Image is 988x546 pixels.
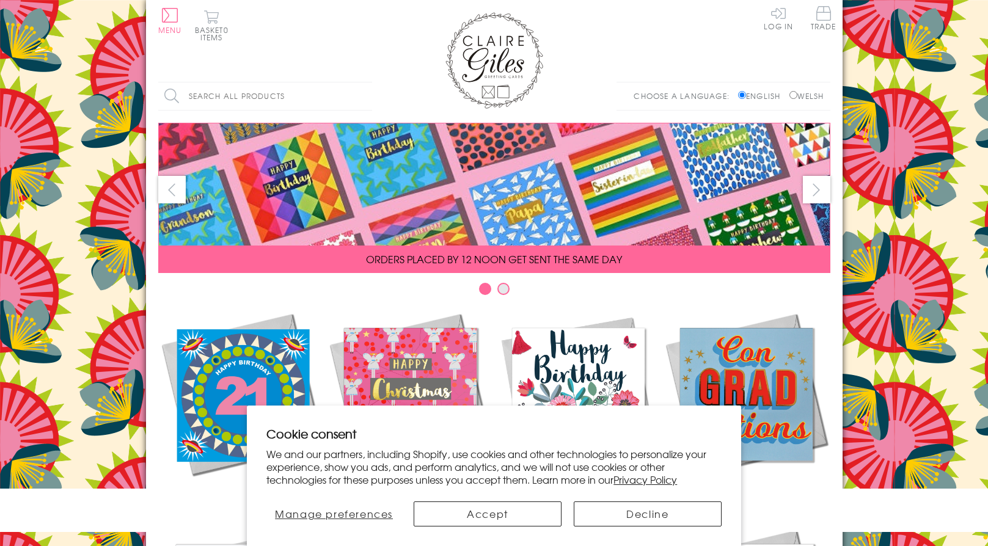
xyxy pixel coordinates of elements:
[738,90,786,101] label: English
[158,24,182,35] span: Menu
[715,487,778,502] span: Academic
[158,310,326,502] a: New Releases
[613,472,677,487] a: Privacy Policy
[662,310,830,502] a: Academic
[202,487,282,502] span: New Releases
[738,91,746,99] input: English
[360,82,372,110] input: Search
[195,10,229,41] button: Basket0 items
[764,6,793,30] a: Log In
[158,282,830,301] div: Carousel Pagination
[158,8,182,34] button: Menu
[811,6,836,32] a: Trade
[803,176,830,203] button: next
[634,90,736,101] p: Choose a language:
[275,506,393,521] span: Manage preferences
[497,283,510,295] button: Carousel Page 2
[789,91,797,99] input: Welsh
[200,24,229,43] span: 0 items
[414,501,562,526] button: Accept
[326,310,494,502] a: Christmas
[445,12,543,109] img: Claire Giles Greetings Cards
[494,310,662,502] a: Birthdays
[789,90,824,101] label: Welsh
[479,283,491,295] button: Carousel Page 1 (Current Slide)
[158,82,372,110] input: Search all products
[266,501,401,526] button: Manage preferences
[158,176,186,203] button: prev
[574,501,722,526] button: Decline
[811,6,836,30] span: Trade
[266,425,722,442] h2: Cookie consent
[266,448,722,486] p: We and our partners, including Shopify, use cookies and other technologies to personalize your ex...
[366,252,622,266] span: ORDERS PLACED BY 12 NOON GET SENT THE SAME DAY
